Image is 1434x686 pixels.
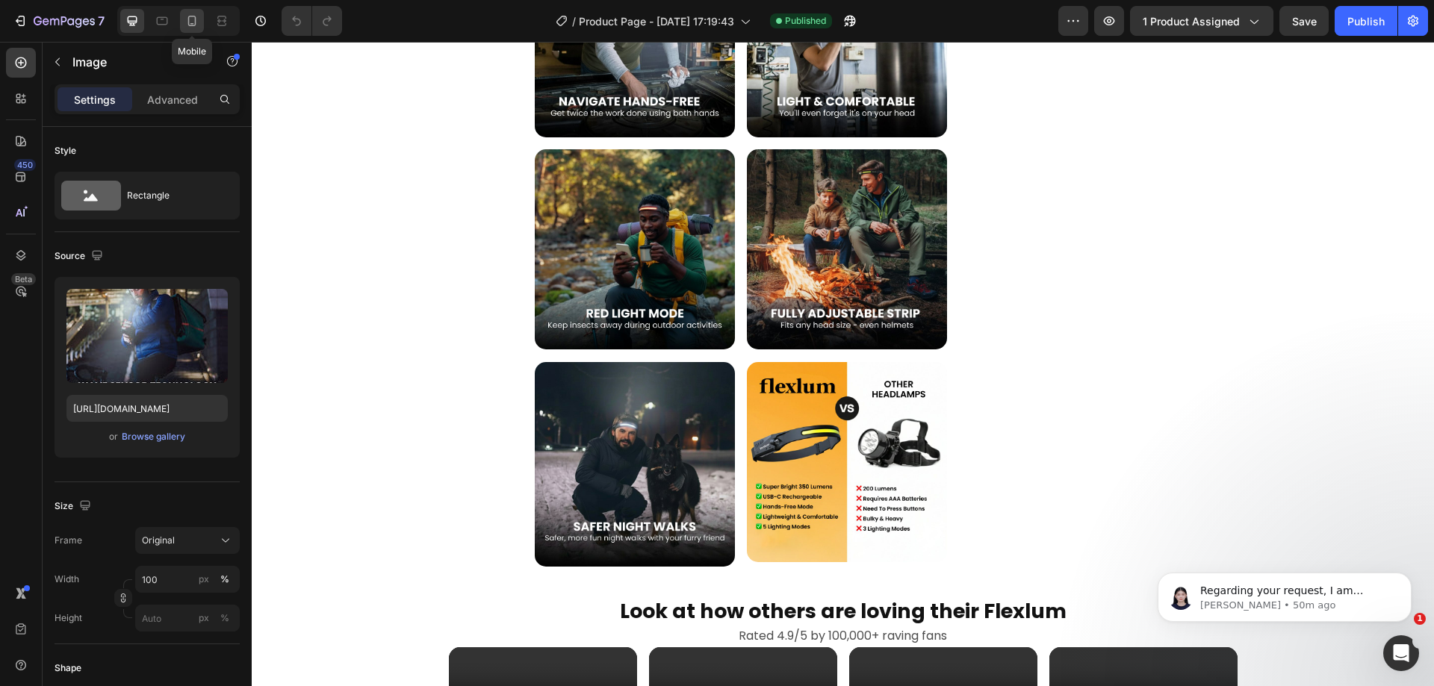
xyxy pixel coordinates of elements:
[55,573,79,586] label: Width
[195,570,213,588] button: %
[1347,13,1385,29] div: Publish
[220,611,229,625] div: %
[109,428,118,446] span: or
[121,429,186,444] button: Browse gallery
[1279,6,1329,36] button: Save
[572,13,576,29] span: /
[146,632,187,673] button: Carousel Back Arrow
[55,144,76,158] div: Style
[1135,541,1434,646] iframe: Intercom notifications message
[1383,635,1419,671] iframe: Intercom live chat
[283,107,483,308] img: gempages_585591617558151997-509281a2-f62b-492b-8971-285462830093.jpg
[1414,613,1426,625] span: 1
[495,107,695,308] img: gempages_585591617558151997-1213d6c0-d6bf-4e00-b406-18ff35da9480.jpg
[142,534,175,547] span: Original
[487,585,695,602] span: Rated 4.9/5 by 100,000+ raving fans
[147,92,198,107] p: Advanced
[98,12,105,30] p: 7
[55,246,106,266] div: Source
[216,609,234,627] button: px
[199,611,209,625] div: px
[1292,15,1317,28] span: Save
[72,53,199,71] p: Image
[55,534,82,547] label: Frame
[65,43,246,159] span: Regarding your request, I am consulting with technical team to see if we can achieve the same eff...
[66,289,228,383] img: preview-image
[1130,6,1273,36] button: 1 product assigned
[996,632,1037,673] button: Carousel Next Arrow
[6,6,111,36] button: 7
[55,496,94,517] div: Size
[252,42,1434,686] iframe: Design area
[135,605,240,632] input: px%
[282,6,342,36] div: Undo/Redo
[55,661,81,675] div: Shape
[1335,6,1397,36] button: Publish
[127,178,218,213] div: Rectangle
[785,14,826,28] span: Published
[195,609,213,627] button: %
[135,527,240,554] button: Original
[135,566,240,593] input: px%
[122,430,185,443] div: Browse gallery
[74,92,116,107] p: Settings
[1143,13,1240,29] span: 1 product assigned
[220,573,229,586] div: %
[368,555,815,583] strong: Look at how others are loving their Flexlum
[495,320,695,520] img: gempages_585591617558151997-10269e48-cc2c-4112-8fda-9a283600a8ac.jpg
[11,273,36,285] div: Beta
[14,159,36,171] div: 450
[55,611,82,625] label: Height
[216,570,234,588] button: px
[66,395,228,422] input: https://example.com/image.jpg
[199,573,209,586] div: px
[65,57,258,71] p: Message from Alice, sent 50m ago
[579,13,734,29] span: Product Page - [DATE] 17:19:43
[283,320,483,524] img: gempages_585591617558151997-ec3c1461-a51f-4e37-8317-e21e5c8ec446.jpg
